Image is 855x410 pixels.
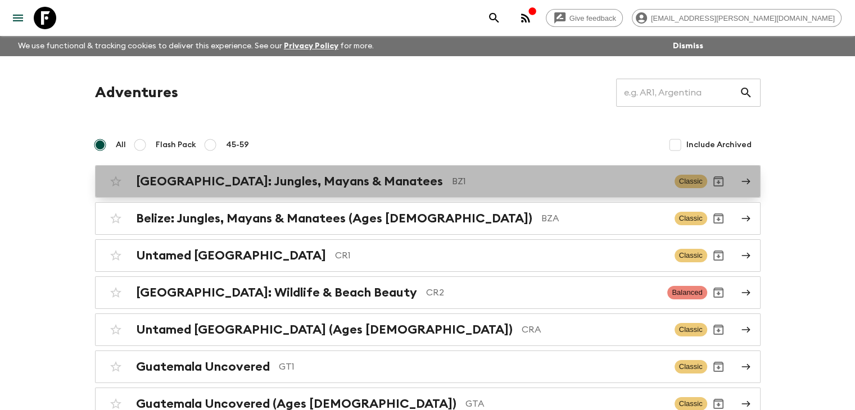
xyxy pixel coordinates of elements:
span: Classic [675,360,707,373]
p: BZA [541,212,666,225]
p: We use functional & tracking cookies to deliver this experience. See our for more. [13,36,378,56]
span: Classic [675,212,707,225]
h2: [GEOGRAPHIC_DATA]: Jungles, Mayans & Manatees [136,174,443,189]
p: BZ1 [452,175,666,188]
h2: Belize: Jungles, Mayans & Manatees (Ages [DEMOGRAPHIC_DATA]) [136,211,532,226]
span: Classic [675,175,707,188]
h2: Untamed [GEOGRAPHIC_DATA] [136,248,326,263]
input: e.g. AR1, Argentina [616,77,739,108]
p: CR1 [335,249,666,262]
a: Untamed [GEOGRAPHIC_DATA] (Ages [DEMOGRAPHIC_DATA])CRAClassicArchive [95,313,761,346]
p: CRA [522,323,666,336]
h2: Guatemala Uncovered [136,359,270,374]
span: 45-59 [226,139,249,151]
h2: [GEOGRAPHIC_DATA]: Wildlife & Beach Beauty [136,285,417,300]
a: [GEOGRAPHIC_DATA]: Jungles, Mayans & ManateesBZ1ClassicArchive [95,165,761,198]
span: Classic [675,323,707,336]
span: Give feedback [563,14,622,22]
div: [EMAIL_ADDRESS][PERSON_NAME][DOMAIN_NAME] [632,9,842,27]
a: Guatemala UncoveredGT1ClassicArchive [95,350,761,383]
p: GT1 [279,360,666,373]
button: Archive [707,244,730,267]
h2: Untamed [GEOGRAPHIC_DATA] (Ages [DEMOGRAPHIC_DATA]) [136,322,513,337]
button: Archive [707,318,730,341]
span: Balanced [667,286,707,299]
button: Archive [707,281,730,304]
a: Untamed [GEOGRAPHIC_DATA]CR1ClassicArchive [95,239,761,272]
a: Belize: Jungles, Mayans & Manatees (Ages [DEMOGRAPHIC_DATA])BZAClassicArchive [95,202,761,235]
button: Archive [707,207,730,230]
a: [GEOGRAPHIC_DATA]: Wildlife & Beach BeautyCR2BalancedArchive [95,276,761,309]
p: CR2 [426,286,659,299]
button: Dismiss [670,38,706,54]
button: Archive [707,170,730,193]
span: Include Archived [686,139,752,151]
span: [EMAIL_ADDRESS][PERSON_NAME][DOMAIN_NAME] [645,14,841,22]
button: Archive [707,356,730,378]
span: Flash Pack [156,139,196,151]
span: All [116,139,126,151]
span: Classic [675,249,707,262]
a: Privacy Policy [284,42,338,50]
h1: Adventures [95,81,178,104]
button: search adventures [483,7,505,29]
a: Give feedback [546,9,623,27]
button: menu [7,7,29,29]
